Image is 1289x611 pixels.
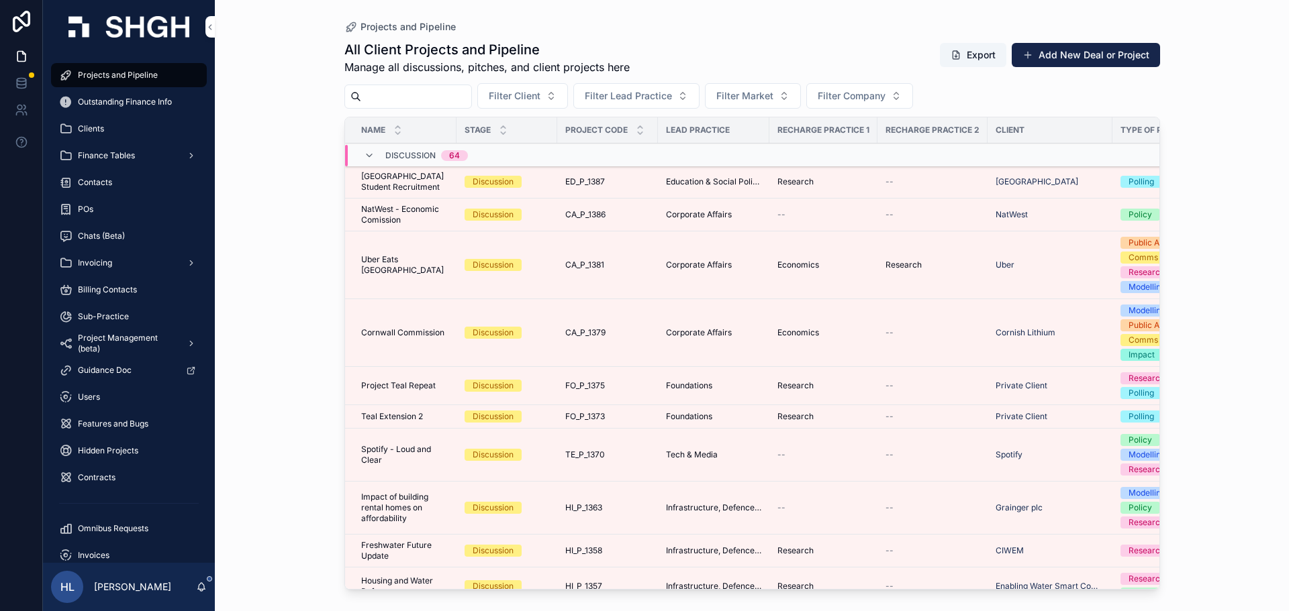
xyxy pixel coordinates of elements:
a: HI_P_1357 [565,581,650,592]
p: [PERSON_NAME] [94,580,171,594]
button: Select Button [806,83,913,109]
a: FO_P_1373 [565,411,650,422]
span: -- [886,209,894,220]
span: Economics [777,260,819,270]
span: -- [777,449,785,460]
span: Projects and Pipeline [78,70,158,80]
a: CIWEM [996,545,1104,556]
div: Discussion [473,449,514,461]
a: CIWEM [996,545,1024,556]
a: Enabling Water Smart Communities [996,581,1104,592]
a: [GEOGRAPHIC_DATA] [996,176,1104,187]
span: Guidance Doc [78,365,132,376]
span: -- [886,176,894,187]
div: Research [1129,266,1165,278]
div: 64 [449,150,460,161]
a: Grainger plc [996,502,1043,513]
span: Chats (Beta) [78,231,125,241]
a: Spotify [996,449,1022,460]
a: Discussion [465,449,549,461]
a: -- [886,176,980,187]
a: Polling [1120,410,1211,423]
span: [GEOGRAPHIC_DATA] [996,176,1078,187]
a: Private Client [996,380,1047,391]
a: -- [777,449,869,460]
button: Select Button [705,83,801,109]
span: -- [886,327,894,338]
span: Education & Social Policy [666,176,761,187]
a: Infrastructure, Defence, Industrial, Transport [666,502,761,513]
span: Corporate Affairs [666,209,732,220]
span: Contracts [78,472,115,483]
a: Cornish Lithium [996,327,1104,338]
span: Clients [78,123,104,134]
span: -- [886,380,894,391]
a: Impact of building rental homes on affordability [361,492,448,524]
a: Corporate Affairs [666,260,761,270]
a: Public AffairsCommsResearchModelling [1120,237,1211,293]
span: Spotify - Loud and Clear [361,444,448,465]
span: -- [886,581,894,592]
span: Economics [777,327,819,338]
div: Modelling [1129,487,1165,499]
a: Outstanding Finance Info [51,90,207,114]
a: Research [777,176,869,187]
a: Contacts [51,170,207,195]
a: -- [886,380,980,391]
a: Omnibus Requests [51,516,207,541]
span: Projects and Pipeline [361,20,456,34]
span: CA_P_1386 [565,209,606,220]
span: Features and Bugs [78,419,148,429]
a: ResearchPolicy [1120,573,1211,600]
span: Stage [465,125,491,135]
a: NatWest [996,209,1104,220]
span: FO_P_1375 [565,380,605,391]
span: Foundations [666,380,712,391]
a: Research [777,581,869,592]
a: Economics [777,327,869,338]
div: Policy [1129,209,1152,221]
a: Research [886,260,980,270]
a: Billing Contacts [51,278,207,302]
div: Policy [1129,502,1152,514]
span: Freshwater Future Update [361,540,448,561]
a: -- [777,209,869,220]
span: Lead Practice [666,125,730,135]
span: -- [777,502,785,513]
div: Discussion [473,502,514,514]
div: Discussion [473,580,514,592]
div: Research [1129,463,1165,476]
div: Modelling [1129,281,1165,293]
span: -- [886,411,894,422]
a: HI_P_1363 [565,502,650,513]
button: Select Button [477,83,568,109]
span: Recharge Practice 2 [886,125,980,135]
a: -- [886,209,980,220]
a: Discussion [465,209,549,221]
span: Invoices [78,550,109,561]
a: Hidden Projects [51,439,207,463]
div: Discussion [473,410,514,423]
a: [GEOGRAPHIC_DATA] Student Recruitment [361,171,448,192]
a: CA_P_1386 [565,209,650,220]
span: HL [60,579,75,595]
span: CA_P_1379 [565,327,606,338]
a: Discussion [465,327,549,339]
a: CA_P_1379 [565,327,650,338]
span: HI_P_1357 [565,581,602,592]
a: Uber Eats [GEOGRAPHIC_DATA] [361,254,448,276]
div: Discussion [473,380,514,392]
a: Private Client [996,411,1047,422]
span: Outstanding Finance Info [78,97,172,107]
span: Discussion [385,150,436,161]
a: -- [886,449,980,460]
span: Uber [996,260,1014,270]
div: Polling [1129,387,1154,399]
a: Infrastructure, Defence, Industrial, Transport [666,545,761,556]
